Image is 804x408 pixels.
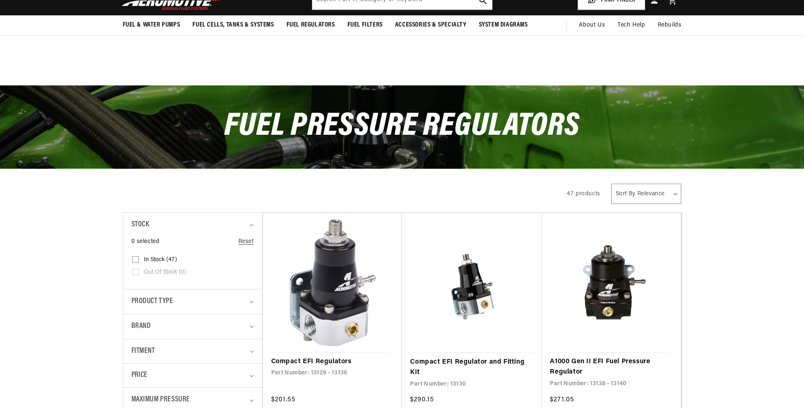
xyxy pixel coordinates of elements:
span: Rebuilds [658,21,682,30]
span: Fuel Pressure Regulators [224,110,579,143]
span: Fuel & Water Pumps [123,21,180,29]
span: Product type [131,296,173,308]
summary: Rebuilds [651,15,688,35]
span: 47 products [567,191,600,197]
a: Compact EFI Regulator and Fitting Kit [410,357,533,378]
summary: System Diagrams [473,15,534,35]
span: In stock (47) [144,256,177,264]
summary: Stock (0 selected) [131,213,254,237]
a: Compact EFI Regulators [271,357,394,367]
span: About Us [579,22,605,28]
summary: Price [131,364,254,387]
a: Reset [238,237,254,246]
a: About Us [573,15,611,35]
span: Accessories & Specialty [395,21,466,29]
span: Out of stock (0) [144,269,186,276]
span: Brand [131,321,151,333]
summary: Fuel Regulators [280,15,341,35]
span: Tech Help [617,21,645,30]
span: 0 selected [131,237,160,246]
a: A1000 Gen II EFI Fuel Pressure Regulator [550,357,673,378]
span: Fuel Filters [347,21,383,29]
summary: Product type (0 selected) [131,289,254,314]
span: Fuel Regulators [287,21,335,29]
summary: Tech Help [611,15,651,35]
span: Maximum Pressure [131,394,190,406]
span: Fitment [131,345,155,357]
summary: Fuel Cells, Tanks & Systems [186,15,280,35]
summary: Fuel & Water Pumps [117,15,187,35]
span: System Diagrams [479,21,528,29]
summary: Brand (0 selected) [131,314,254,339]
summary: Fuel Filters [341,15,389,35]
span: Stock [131,219,149,231]
summary: Fitment (0 selected) [131,339,254,364]
summary: Accessories & Specialty [389,15,473,35]
span: Price [131,370,148,381]
span: Fuel Cells, Tanks & Systems [192,21,274,29]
